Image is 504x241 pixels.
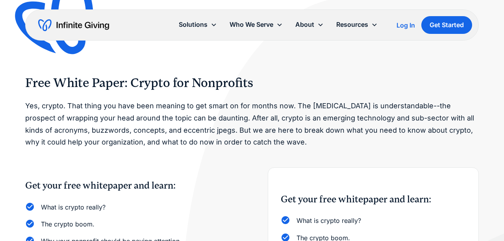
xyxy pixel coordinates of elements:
[41,202,106,213] div: What is crypto really?
[330,16,384,33] div: Resources
[397,22,415,28] div: Log In
[295,19,314,30] div: About
[25,179,236,193] p: Get your free whitepaper and learn:
[289,16,330,33] div: About
[38,19,109,32] a: home
[41,219,94,230] div: The crypto boom.
[25,76,479,91] h2: Free White Paper: Crypto for Nonprofits
[223,16,289,33] div: Who We Serve
[281,193,466,206] p: Get your free whitepaper and learn:
[397,20,415,30] a: Log In
[25,100,479,148] p: Yes, crypto. That thing you have been meaning to get smart on for months now. The [MEDICAL_DATA] ...
[179,19,208,30] div: Solutions
[296,215,361,226] div: What is crypto really?
[230,19,273,30] div: Who We Serve
[172,16,223,33] div: Solutions
[336,19,368,30] div: Resources
[421,16,472,34] a: Get Started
